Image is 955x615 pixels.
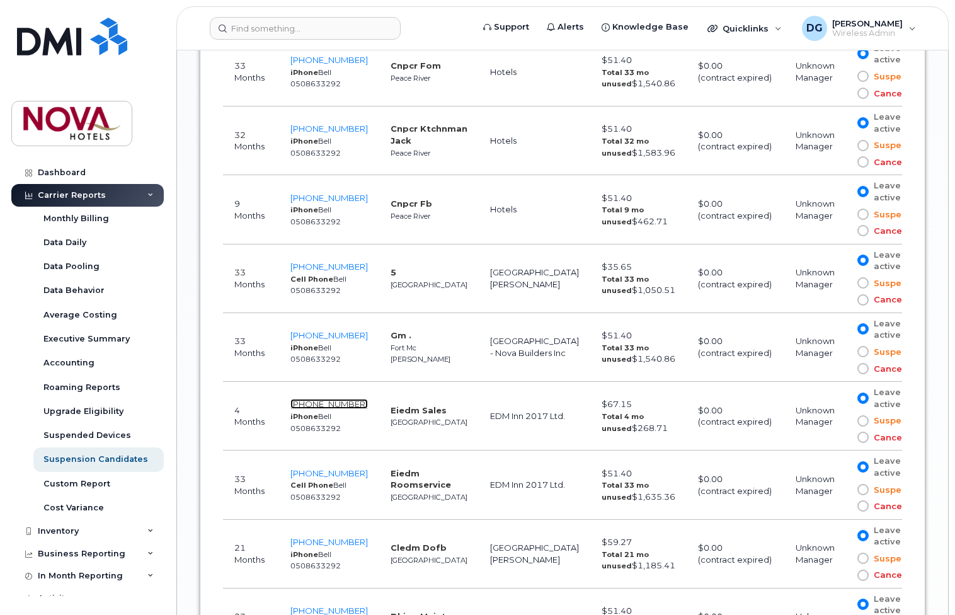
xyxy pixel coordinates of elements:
[784,244,846,313] td: Unknown Manager
[391,405,447,415] strong: Eiedm Sales
[602,412,644,433] strong: Total 4 mo unused
[590,520,687,589] td: $59.27 $1,185.41
[784,382,846,451] td: Unknown Manager
[784,520,846,589] td: Unknown Manager
[391,267,396,277] strong: 5
[832,28,903,38] span: Wireless Admin
[869,139,913,151] span: Suspend
[698,555,772,565] span: (contract expired)
[290,55,368,65] a: [PHONE_NUMBER]
[602,481,649,502] strong: Total 33 mo unused
[869,294,905,306] span: Cancel
[290,550,318,559] strong: iPhone
[391,330,411,340] strong: Gm .
[869,524,913,548] span: Leave active
[698,417,772,427] span: (contract expired)
[290,343,318,352] strong: iPhone
[479,38,590,106] td: Hotels
[593,14,697,40] a: Knowledge Base
[784,451,846,519] td: Unknown Manager
[687,313,784,382] td: $0.00
[687,106,784,175] td: $0.00
[290,275,333,284] strong: Cell Phone
[290,137,318,146] strong: iPhone
[723,23,769,33] span: Quicklinks
[698,348,772,358] span: (contract expired)
[784,38,846,106] td: Unknown Manager
[479,175,590,244] td: Hotels
[479,451,590,519] td: EDM Inn 2017 Ltd.
[602,550,649,571] strong: Total 21 mo unused
[687,382,784,451] td: $0.00
[290,412,341,433] small: Bell 0508633292
[869,42,913,66] span: Leave active
[784,313,846,382] td: Unknown Manager
[290,124,368,134] a: [PHONE_NUMBER]
[290,275,346,296] small: Bell 0508633292
[869,156,905,168] span: Cancel
[290,537,368,547] span: [PHONE_NUMBER]
[223,38,279,106] td: 33 Months
[391,60,441,71] strong: Cnpcr Fom
[290,412,318,421] strong: iPhone
[474,14,538,40] a: Support
[590,382,687,451] td: $67.15 $268.71
[612,21,689,33] span: Knowledge Base
[290,262,368,272] a: [PHONE_NUMBER]
[290,330,368,340] span: [PHONE_NUMBER]
[602,343,649,364] strong: Total 33 mo unused
[869,180,913,203] span: Leave active
[869,363,905,375] span: Cancel
[687,175,784,244] td: $0.00
[494,21,529,33] span: Support
[290,481,333,490] strong: Cell Phone
[223,106,279,175] td: 32 Months
[687,451,784,519] td: $0.00
[602,68,649,89] strong: Total 33 mo unused
[698,279,772,289] span: (contract expired)
[869,455,913,478] span: Leave active
[602,137,649,158] strong: Total 32 mo unused
[391,74,431,83] small: Peace River
[784,106,846,175] td: Unknown Manager
[590,106,687,175] td: $51.40 $1,583.96
[479,244,590,313] td: [GEOGRAPHIC_DATA][PERSON_NAME]
[290,205,318,214] strong: iPhone
[590,451,687,519] td: $51.40 $1,635.36
[832,18,903,28] span: [PERSON_NAME]
[869,415,913,427] span: Suspend
[290,399,368,409] a: [PHONE_NUMBER]
[290,481,346,502] small: Bell 0508633292
[869,346,913,358] span: Suspend
[391,543,447,553] strong: Cledm Dofb
[391,418,467,427] small: [GEOGRAPHIC_DATA]
[223,175,279,244] td: 9 Months
[391,280,467,289] small: [GEOGRAPHIC_DATA]
[590,175,687,244] td: $51.40 $462.71
[806,21,823,36] span: DG
[869,318,913,341] span: Leave active
[687,520,784,589] td: $0.00
[290,193,368,203] a: [PHONE_NUMBER]
[479,520,590,589] td: [GEOGRAPHIC_DATA][PERSON_NAME]
[687,244,784,313] td: $0.00
[479,382,590,451] td: EDM Inn 2017 Ltd.
[391,493,467,502] small: [GEOGRAPHIC_DATA]
[223,382,279,451] td: 4 Months
[391,343,450,364] small: Fort Mc [PERSON_NAME]
[558,21,584,33] span: Alerts
[210,17,401,40] input: Find something...
[391,468,451,490] strong: Eiedm Roomservice
[869,209,913,221] span: Suspend
[223,451,279,519] td: 33 Months
[698,486,772,496] span: (contract expired)
[869,569,905,581] span: Cancel
[391,556,467,565] small: [GEOGRAPHIC_DATA]
[602,275,649,296] strong: Total 33 mo unused
[391,212,431,221] small: Peace River
[869,553,913,565] span: Suspend
[479,106,590,175] td: Hotels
